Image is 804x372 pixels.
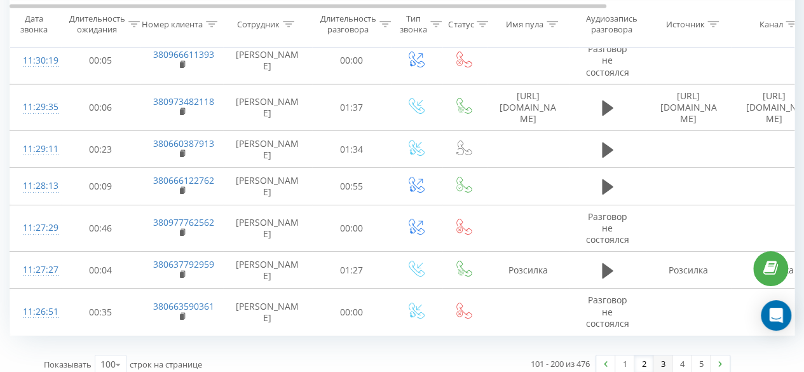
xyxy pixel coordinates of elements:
a: 380966611393 [153,48,214,60]
td: [PERSON_NAME] [223,205,312,252]
td: 00:04 [61,252,140,289]
td: 00:55 [312,168,392,205]
span: Разговор не состоялся [586,210,629,245]
div: Статус [448,18,474,29]
a: 380637792959 [153,258,214,270]
td: [URL][DOMAIN_NAME] [487,84,569,131]
td: 00:00 [312,289,392,336]
td: 00:05 [61,38,140,85]
div: Аудиозапись разговора [580,13,642,35]
a: 380666122762 [153,174,214,186]
span: строк на странице [130,359,202,370]
div: 11:30:19 [23,48,48,73]
td: Розсилка [646,252,732,289]
div: Сотрудник [237,18,280,29]
td: 00:35 [61,289,140,336]
div: 11:27:27 [23,258,48,282]
div: 11:27:29 [23,216,48,240]
td: 01:34 [312,131,392,168]
td: [PERSON_NAME] [223,289,312,336]
span: Разговор не состоялся [586,43,629,78]
div: Источник [665,18,704,29]
a: 380660387913 [153,137,214,149]
div: Номер клиента [142,18,203,29]
td: 00:06 [61,84,140,131]
div: Имя пула [506,18,543,29]
a: 380973482118 [153,95,214,107]
div: Дата звонка [10,13,57,35]
div: Длительность ожидания [69,13,125,35]
td: 00:00 [312,205,392,252]
span: Показывать [44,359,92,370]
div: 11:28:13 [23,174,48,198]
div: Длительность разговора [320,13,376,35]
div: 11:26:51 [23,300,48,324]
td: [PERSON_NAME] [223,168,312,205]
div: 11:29:35 [23,95,48,120]
td: [URL][DOMAIN_NAME] [646,84,732,131]
span: Разговор не состоялся [586,294,629,329]
td: 00:46 [61,205,140,252]
td: 00:09 [61,168,140,205]
td: [PERSON_NAME] [223,131,312,168]
td: 01:27 [312,252,392,289]
td: [PERSON_NAME] [223,252,312,289]
div: 11:29:11 [23,137,48,162]
a: 380663590361 [153,300,214,312]
div: 101 - 200 из 476 [531,357,590,370]
td: [PERSON_NAME] [223,38,312,85]
td: 00:23 [61,131,140,168]
td: 01:37 [312,84,392,131]
td: [PERSON_NAME] [223,84,312,131]
td: 00:00 [312,38,392,85]
div: Тип звонка [400,13,427,35]
div: 100 [100,358,116,371]
a: 380977762562 [153,216,214,228]
td: Розсилка [487,252,569,289]
div: Канал [759,18,782,29]
div: Open Intercom Messenger [761,300,791,331]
